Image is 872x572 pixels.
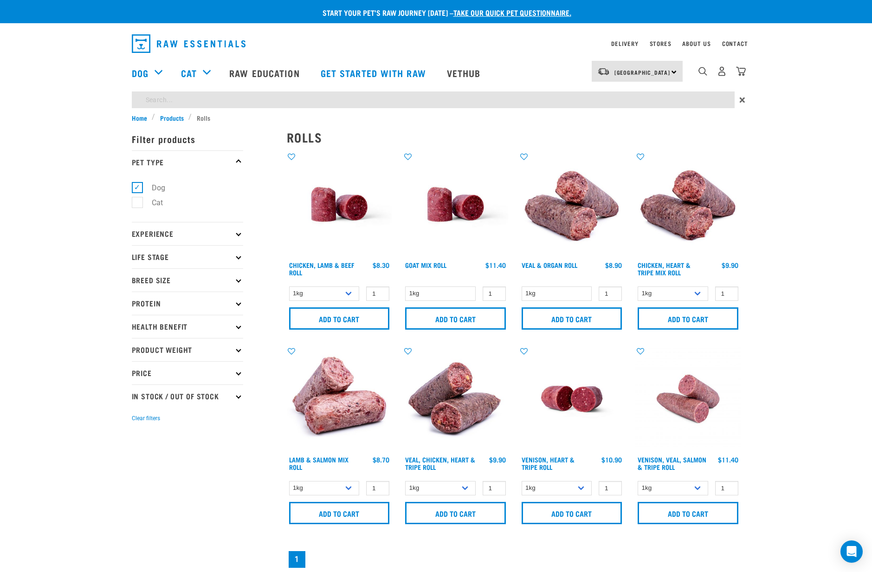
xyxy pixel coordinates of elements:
p: Experience [132,222,243,245]
p: In Stock / Out Of Stock [132,384,243,408]
img: home-icon@2x.png [736,66,746,76]
input: Search... [132,91,735,108]
input: 1 [715,286,738,301]
a: About Us [682,42,711,45]
div: $8.30 [373,261,389,269]
p: Life Stage [132,245,243,268]
label: Cat [137,197,167,208]
input: Add to cart [638,502,738,524]
input: 1 [599,481,622,495]
a: Venison, Heart & Tripe Roll [522,458,575,468]
div: $8.70 [373,456,389,463]
a: Dog [132,66,149,80]
a: Page 1 [289,551,305,568]
a: Get started with Raw [311,54,438,91]
p: Pet Type [132,150,243,174]
nav: breadcrumbs [132,113,741,123]
a: Chicken, Lamb & Beef Roll [289,263,354,274]
nav: pagination [287,549,741,570]
span: Products [160,113,184,123]
input: Add to cart [405,502,506,524]
div: $10.90 [601,456,622,463]
input: 1 [483,286,506,301]
input: Add to cart [405,307,506,330]
label: Dog [137,182,169,194]
img: Raw Essentials Chicken Lamb Beef Bulk Minced Raw Dog Food Roll Unwrapped [287,152,392,257]
input: Add to cart [522,307,622,330]
img: Venison Veal Salmon Tripe 1651 [635,346,741,452]
input: 1 [715,481,738,495]
a: Vethub [438,54,492,91]
input: 1 [599,286,622,301]
input: Add to cart [289,307,390,330]
input: 1 [366,286,389,301]
div: $11.40 [485,261,506,269]
a: Goat Mix Roll [405,263,446,266]
nav: dropdown navigation [124,31,748,57]
a: Venison, Veal, Salmon & Tripe Roll [638,458,706,468]
img: 1263 Chicken Organ Roll 02 [403,346,508,452]
img: van-moving.png [597,67,610,76]
p: Health Benefit [132,315,243,338]
p: Product Weight [132,338,243,361]
h2: Rolls [287,130,741,144]
span: Home [132,113,147,123]
div: Open Intercom Messenger [840,540,863,563]
div: $8.90 [605,261,622,269]
input: 1 [483,481,506,495]
input: Add to cart [522,502,622,524]
img: home-icon-1@2x.png [698,67,707,76]
a: Delivery [611,42,638,45]
a: Chicken, Heart & Tripe Mix Roll [638,263,691,274]
input: Add to cart [289,502,390,524]
span: × [739,91,745,108]
input: Add to cart [638,307,738,330]
a: Stores [650,42,672,45]
img: Raw Essentials Venison Heart & Tripe Hypoallergenic Raw Pet Food Bulk Roll Unwrapped [519,346,625,452]
p: Price [132,361,243,384]
img: Raw Essentials Logo [132,34,245,53]
a: Cat [181,66,197,80]
div: $9.90 [489,456,506,463]
a: Home [132,113,152,123]
p: Breed Size [132,268,243,292]
button: Clear filters [132,414,160,422]
p: Protein [132,292,243,315]
input: 1 [366,481,389,495]
a: Contact [722,42,748,45]
a: take our quick pet questionnaire. [453,10,571,14]
a: Lamb & Salmon Mix Roll [289,458,349,468]
a: Veal & Organ Roll [522,263,577,266]
img: user.png [717,66,727,76]
p: Filter products [132,127,243,150]
div: $9.90 [722,261,738,269]
span: [GEOGRAPHIC_DATA] [614,71,671,74]
div: $11.40 [718,456,738,463]
img: Chicken Heart Tripe Roll 01 [635,152,741,257]
img: 1261 Lamb Salmon Roll 01 [287,346,392,452]
a: Products [155,113,188,123]
a: Veal, Chicken, Heart & Tripe Roll [405,458,475,468]
img: Raw Essentials Chicken Lamb Beef Bulk Minced Raw Dog Food Roll Unwrapped [403,152,508,257]
img: Veal Organ Mix Roll 01 [519,152,625,257]
a: Raw Education [220,54,311,91]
